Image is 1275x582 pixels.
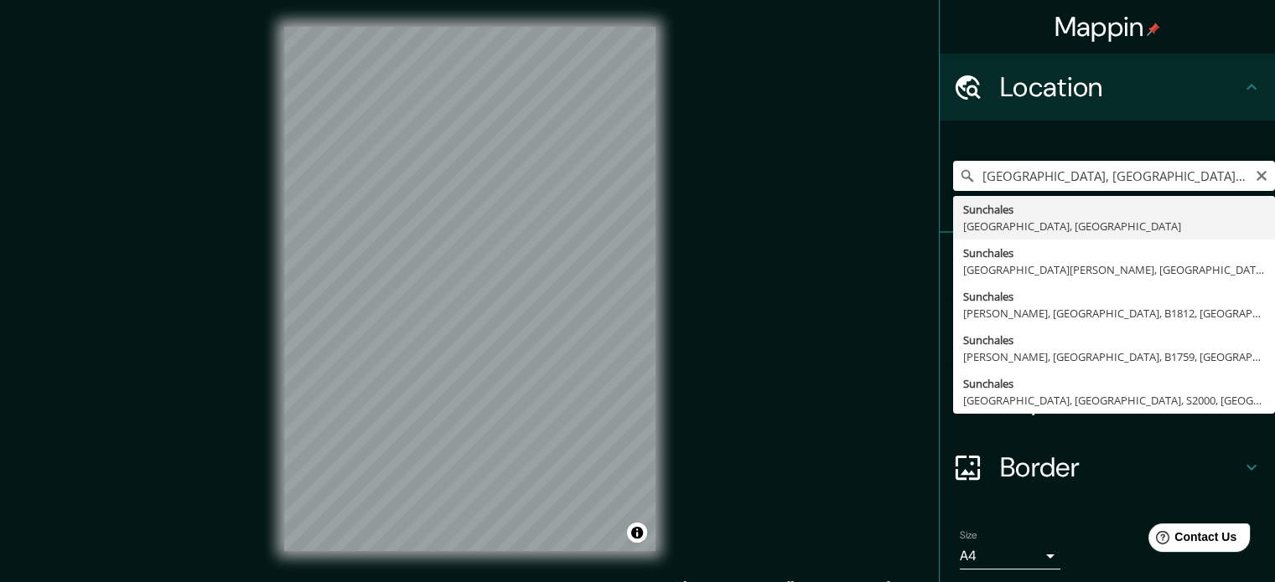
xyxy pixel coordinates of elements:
[1000,384,1241,417] h4: Layout
[1055,10,1161,44] h4: Mappin
[963,392,1265,409] div: [GEOGRAPHIC_DATA], [GEOGRAPHIC_DATA], S2000, [GEOGRAPHIC_DATA]
[940,233,1275,300] div: Pins
[963,348,1265,365] div: [PERSON_NAME], [GEOGRAPHIC_DATA], B1759, [GEOGRAPHIC_DATA]
[953,161,1275,191] input: Pick your city or area
[963,332,1265,348] div: Sunchales
[284,27,656,551] canvas: Map
[963,288,1265,305] div: Sunchales
[940,300,1275,367] div: Style
[1126,517,1257,564] iframe: Help widget launcher
[1000,70,1241,104] h4: Location
[940,367,1275,434] div: Layout
[627,523,647,543] button: Toggle attribution
[963,201,1265,218] div: Sunchales
[963,245,1265,261] div: Sunchales
[960,543,1060,569] div: A4
[960,528,977,543] label: Size
[963,375,1265,392] div: Sunchales
[940,434,1275,501] div: Border
[1147,23,1160,36] img: pin-icon.png
[940,54,1275,121] div: Location
[1255,167,1268,183] button: Clear
[1000,451,1241,484] h4: Border
[963,305,1265,322] div: [PERSON_NAME], [GEOGRAPHIC_DATA], B1812, [GEOGRAPHIC_DATA]
[963,218,1265,234] div: [GEOGRAPHIC_DATA], [GEOGRAPHIC_DATA]
[963,261,1265,278] div: [GEOGRAPHIC_DATA][PERSON_NAME], [GEOGRAPHIC_DATA], C1416, [GEOGRAPHIC_DATA]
